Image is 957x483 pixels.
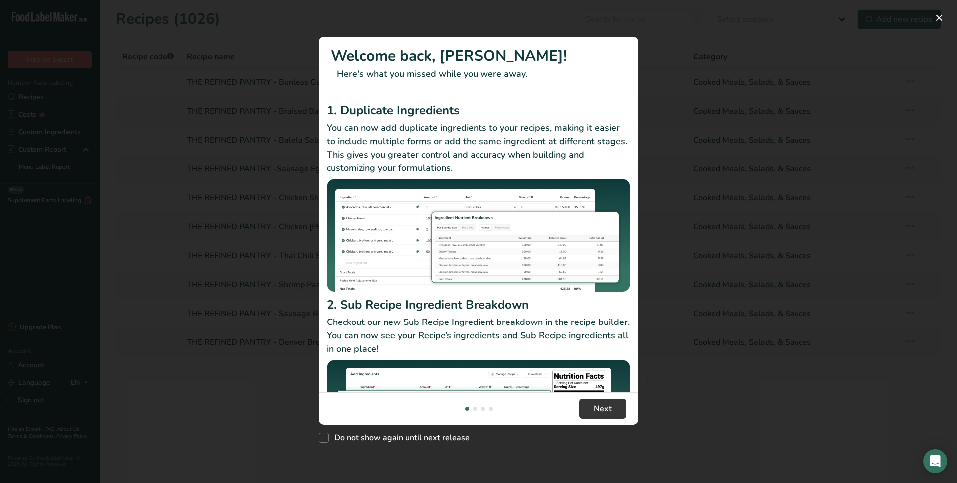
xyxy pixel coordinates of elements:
[594,403,612,415] span: Next
[327,296,630,314] h2: 2. Sub Recipe Ingredient Breakdown
[327,360,630,473] img: Sub Recipe Ingredient Breakdown
[331,45,626,67] h1: Welcome back, [PERSON_NAME]!
[331,67,626,81] p: Here's what you missed while you were away.
[579,399,626,419] button: Next
[923,449,947,473] div: Open Intercom Messenger
[327,316,630,356] p: Checkout our new Sub Recipe Ingredient breakdown in the recipe builder. You can now see your Reci...
[329,433,470,443] span: Do not show again until next release
[327,101,630,119] h2: 1. Duplicate Ingredients
[327,121,630,175] p: You can now add duplicate ingredients to your recipes, making it easier to include multiple forms...
[327,179,630,292] img: Duplicate Ingredients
